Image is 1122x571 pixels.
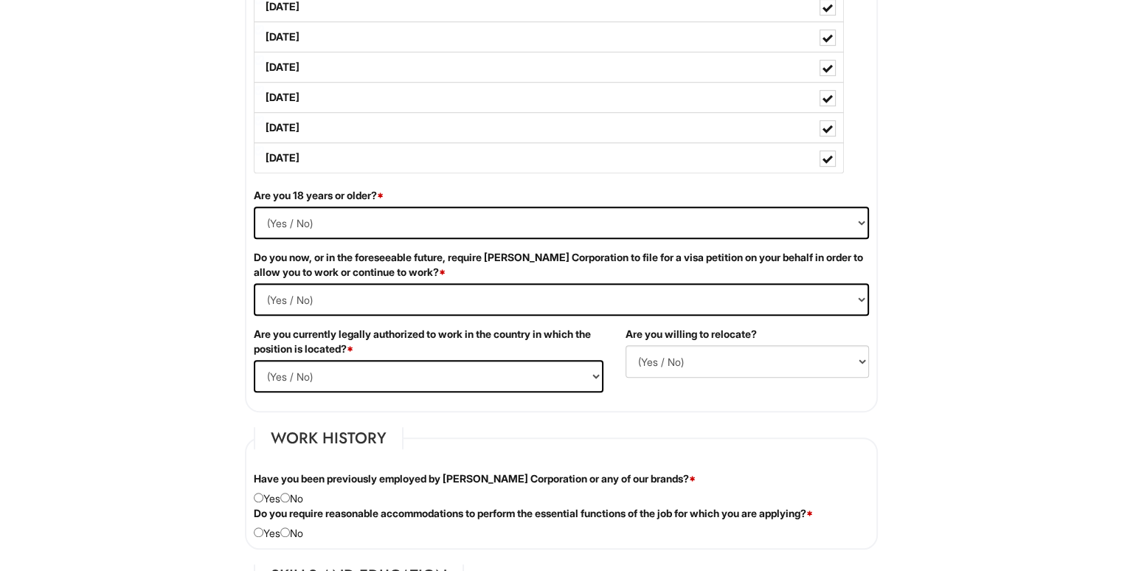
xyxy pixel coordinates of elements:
[254,22,843,52] label: [DATE]
[254,52,843,82] label: [DATE]
[254,113,843,142] label: [DATE]
[254,506,813,521] label: Do you require reasonable accommodations to perform the essential functions of the job for which ...
[254,83,843,112] label: [DATE]
[254,471,696,486] label: Have you been previously employed by [PERSON_NAME] Corporation or any of our brands?
[254,207,869,239] select: (Yes / No)
[626,327,757,342] label: Are you willing to relocate?
[243,506,880,541] div: Yes No
[254,188,384,203] label: Are you 18 years or older?
[254,143,843,173] label: [DATE]
[254,360,603,392] select: (Yes / No)
[254,427,404,449] legend: Work History
[626,345,869,378] select: (Yes / No)
[254,327,603,356] label: Are you currently legally authorized to work in the country in which the position is located?
[254,250,869,280] label: Do you now, or in the foreseeable future, require [PERSON_NAME] Corporation to file for a visa pe...
[254,283,869,316] select: (Yes / No)
[243,471,880,506] div: Yes No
